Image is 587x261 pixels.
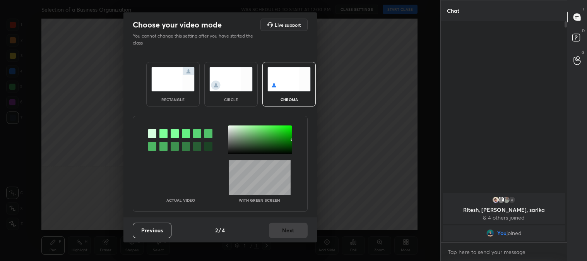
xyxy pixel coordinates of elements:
[486,229,494,237] img: 6dbef93320df4613bd34466e231d4145.jpg
[166,198,195,202] p: Actual Video
[151,67,195,91] img: normalScreenIcon.ae25ed63.svg
[133,223,171,238] button: Previous
[215,226,218,234] h4: 2
[497,230,506,236] span: You
[209,67,253,91] img: circleScreenIcon.acc0effb.svg
[133,33,258,46] p: You cannot change this setting after you have started the class
[582,28,585,34] p: D
[582,6,585,12] p: T
[441,0,465,21] p: Chat
[275,22,301,27] h5: Live support
[133,20,222,30] h2: Choose your video mode
[157,98,188,101] div: rectangle
[216,98,246,101] div: circle
[497,196,505,204] img: default.png
[447,215,560,221] p: & 4 others joined
[582,50,585,55] p: G
[267,67,311,91] img: chromaScreenIcon.c19ab0a0.svg
[222,226,225,234] h4: 4
[447,207,560,213] p: Ritesh, [PERSON_NAME], sarika
[508,196,516,204] div: 4
[506,230,521,236] span: joined
[503,196,510,204] img: 33290f3dbd65491c8bcaa6418dd8b8ac.jpg
[219,226,221,234] h4: /
[274,98,305,101] div: chroma
[441,191,567,242] div: grid
[492,196,500,204] img: 3
[239,198,280,202] p: With green screen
